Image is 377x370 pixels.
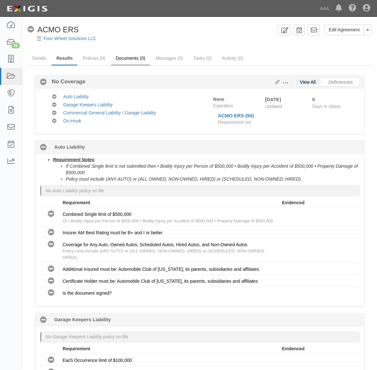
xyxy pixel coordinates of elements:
a: Details [27,52,51,65]
span: Expiration [213,102,260,109]
li: If Combined Single limit is not submitted then • Bodily Injury per Person of $500,000 • Bodily In... [66,163,360,176]
a: ACMO ERS (94) [218,113,254,118]
li: Policy must include (ANY AUTO) or (ALL OWNED, NON-OWNED, HIRED) or (SCHEDULED, NON-OWNED, HIRED).. [66,176,360,182]
i: No Coverage 0 days (since 09/18/2025) [40,317,47,324]
a: Edit Agreement [325,24,364,35]
span: Each Occurrence limit of $100,000 [63,358,132,363]
b: Garage Keepers Liability [54,316,111,323]
i: No Coverage [48,357,55,364]
a: Auto Liability [63,94,89,99]
strong: None [213,97,225,102]
span: Coverage for Any Auto, Owned Autos, Scheduled Autos, Hired Autos, and Non-Owned Autos [63,242,248,247]
span: Combined Single limit of $500,000 [63,212,131,217]
i: No Coverage [48,290,55,297]
b: Auto Liability [54,143,85,150]
i: No Coverage [52,119,56,123]
i: No Coverage [27,26,34,33]
a: Commercial General Liability / Garage Liability [63,110,156,115]
li: : [53,156,360,182]
span: Is the document signed? [63,291,112,296]
div: 46 [11,43,20,48]
p: No Garage Keepers Liability policy on file [46,334,128,340]
a: Policies (0) [78,52,110,65]
i: Help Center - Complianz [349,5,357,12]
span: Insurer AM Best Rating must be B+ and I or better [63,230,163,235]
a: Activity (0) [217,52,248,65]
strong: Requirement [63,200,90,205]
i: No Coverage [52,103,56,107]
strong: Requirement [63,346,90,352]
img: logo-5460c22ac91f19d4615b14bd174203de0afe785f0fc80cf4dbbc73dc1793850b.png [5,3,49,15]
a: AAA [317,2,332,15]
a: Results [52,52,78,66]
span: Policy must include (ANY AUTO) or (ALL OWNED, NON-OWNED, HIRED) or (SCHEDULED, NON-OWNED, HIRED). [63,249,265,260]
i: No Coverage [52,95,56,99]
span: Days in status [312,104,341,109]
span: ACMO ERS [37,25,79,34]
i: No Coverage [48,278,55,285]
a: Messages (0) [151,52,188,65]
i: No Coverage [40,79,47,86]
a: Garage Keepers Liability [63,102,113,107]
i: No Coverage [48,211,55,217]
b: Requirement Notes [53,157,94,162]
b: No Coverage [47,78,86,86]
span: Certificate Holder must be: Automobile Club of [US_STATE], its parents, subsidiaries and affiliates [63,279,258,284]
a: Edit Results [273,79,280,85]
p: No Auto Liability policy on file [46,187,104,194]
strong: Evidenced [282,346,305,352]
a: Deficiencies [324,79,358,85]
i: No Coverage [48,229,55,236]
a: Documents (0) [111,52,150,66]
div: [DATE] [265,96,303,103]
strong: Evidenced [282,200,305,205]
a: On-Hook [63,118,81,123]
a: View All [295,79,321,85]
span: Updated [265,104,282,109]
a: Four Wheel Solutions LLC [44,36,96,41]
div: Since 09/18/2025 [312,96,355,103]
span: Or • Bodily Injury per Person of $500,000 • Bodily Injury per Accident of $500,000 • Property Dam... [63,218,273,223]
div: ACMO ERS [27,24,79,35]
i: No Coverage 0 days (since 09/18/2025) [40,144,47,151]
i: No Coverage [48,241,55,248]
i: No Coverage [52,111,56,115]
span: Requirement set [218,120,251,125]
span: Additional Insured must be: Automobile Club of [US_STATE], its parents, subsidiaries and affiliates [63,267,259,272]
a: Tasks (0) [188,52,217,65]
i: No Coverage [48,266,55,273]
